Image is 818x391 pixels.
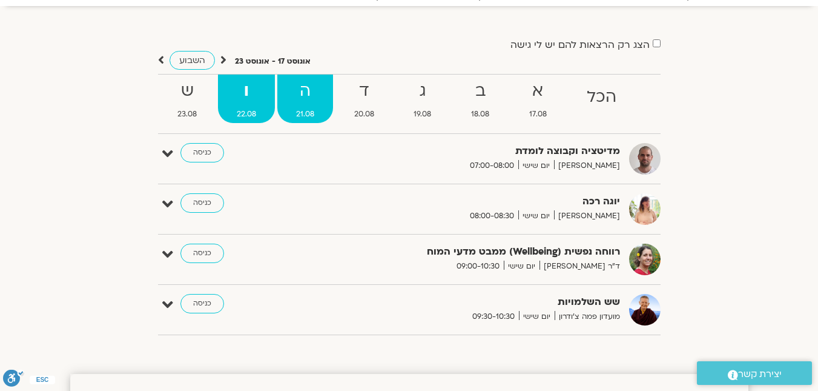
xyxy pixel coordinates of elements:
strong: שש השלמויות [323,294,620,310]
a: ג19.08 [395,75,450,123]
p: אוגוסט 17 - אוגוסט 23 [235,55,311,68]
strong: ג [395,78,450,105]
span: 21.08 [277,108,333,121]
a: ב18.08 [452,75,508,123]
span: 20.08 [335,108,393,121]
span: יום שישי [518,159,554,172]
strong: הכל [568,84,635,111]
strong: ד [335,78,393,105]
a: ה21.08 [277,75,333,123]
span: 18.08 [452,108,508,121]
a: ו22.08 [218,75,275,123]
span: יום שישי [504,260,539,273]
span: 07:00-08:00 [466,159,518,172]
strong: יוגה רכה [323,193,620,210]
strong: א [510,78,566,105]
span: 23.08 [159,108,216,121]
strong: מדיטציה וקבוצה לומדת [323,143,620,159]
span: 09:00-10:30 [452,260,504,273]
span: 17.08 [510,108,566,121]
span: 09:30-10:30 [468,310,519,323]
a: א17.08 [510,75,566,123]
a: יצירת קשר [697,361,812,385]
span: 19.08 [395,108,450,121]
span: [PERSON_NAME] [554,159,620,172]
strong: ב [452,78,508,105]
span: יום שישי [519,310,555,323]
span: מועדון פמה צ'ודרון [555,310,620,323]
span: [PERSON_NAME] [554,210,620,222]
span: ד"ר [PERSON_NAME] [539,260,620,273]
a: ש23.08 [159,75,216,123]
strong: רווחה נפשית (Wellbeing) ממבט מדעי המוח [323,244,620,260]
a: ד20.08 [335,75,393,123]
span: יום שישי [518,210,554,222]
a: הכל [568,75,635,123]
a: כניסה [180,294,224,313]
a: כניסה [180,193,224,213]
strong: ה [277,78,333,105]
span: השבוע [179,55,205,66]
a: כניסה [180,244,224,263]
span: 22.08 [218,108,275,121]
a: השבוע [170,51,215,70]
label: הצג רק הרצאות להם יש לי גישה [510,39,650,50]
strong: ש [159,78,216,105]
span: 08:00-08:30 [466,210,518,222]
a: כניסה [180,143,224,162]
strong: ו [218,78,275,105]
span: יצירת קשר [738,366,782,383]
